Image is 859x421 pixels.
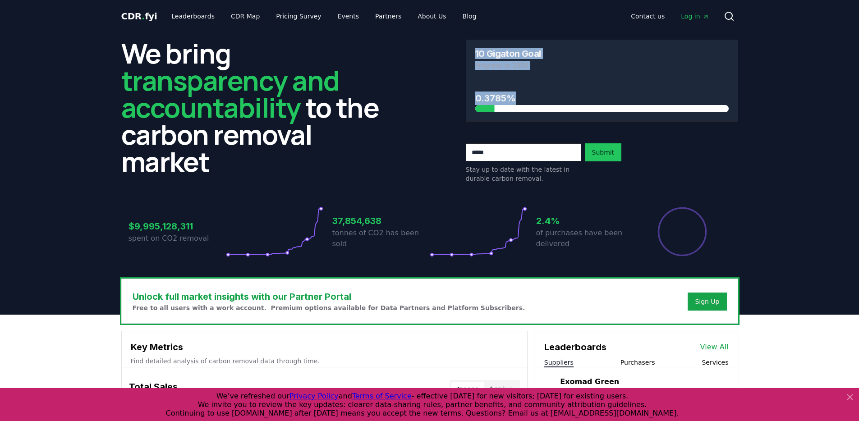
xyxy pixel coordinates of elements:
[368,8,409,24] a: Partners
[142,11,145,22] span: .
[331,8,366,24] a: Events
[695,297,719,306] a: Sign Up
[674,8,716,24] a: Log in
[269,8,328,24] a: Pricing Survey
[164,8,483,24] nav: Main
[131,357,518,366] p: Find detailed analysis of carbon removal data through time.
[475,92,729,105] h3: 0.3785%
[475,49,541,58] h3: 10 Gigaton Goal
[410,8,453,24] a: About Us
[131,340,518,354] h3: Key Metrics
[164,8,222,24] a: Leaderboards
[332,214,430,228] h3: 37,854,638
[688,293,726,311] button: Sign Up
[546,387,551,398] p: 1
[544,340,606,354] h3: Leaderboards
[332,228,430,249] p: tonnes of CO2 has been sold
[224,8,267,24] a: CDR Map
[475,61,729,70] p: Progress to 2050
[624,8,716,24] nav: Main
[620,358,655,367] button: Purchasers
[451,382,484,396] button: Tonnes
[121,40,394,175] h2: We bring to the carbon removal market
[624,8,672,24] a: Contact us
[121,11,157,22] span: CDR fyi
[702,358,728,367] button: Services
[536,228,634,249] p: of purchases have been delivered
[133,303,525,312] p: Free to all users with a work account. Premium options available for Data Partners and Platform S...
[536,214,634,228] h3: 2.4%
[129,220,226,233] h3: $9,995,128,311
[129,233,226,244] p: spent on CO2 removal
[585,143,622,161] button: Submit
[129,380,178,398] h3: Total Sales
[560,376,619,387] a: Exomad Green
[133,290,525,303] h3: Unlock full market insights with our Partner Portal
[657,206,707,257] div: Percentage of sales delivered
[121,10,157,23] a: CDR.fyi
[544,358,574,367] button: Suppliers
[681,12,709,21] span: Log in
[700,342,729,352] a: View All
[484,382,518,396] button: $ Value
[455,8,484,24] a: Blog
[466,165,581,183] p: Stay up to date with the latest in durable carbon removal.
[121,62,339,126] span: transparency and accountability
